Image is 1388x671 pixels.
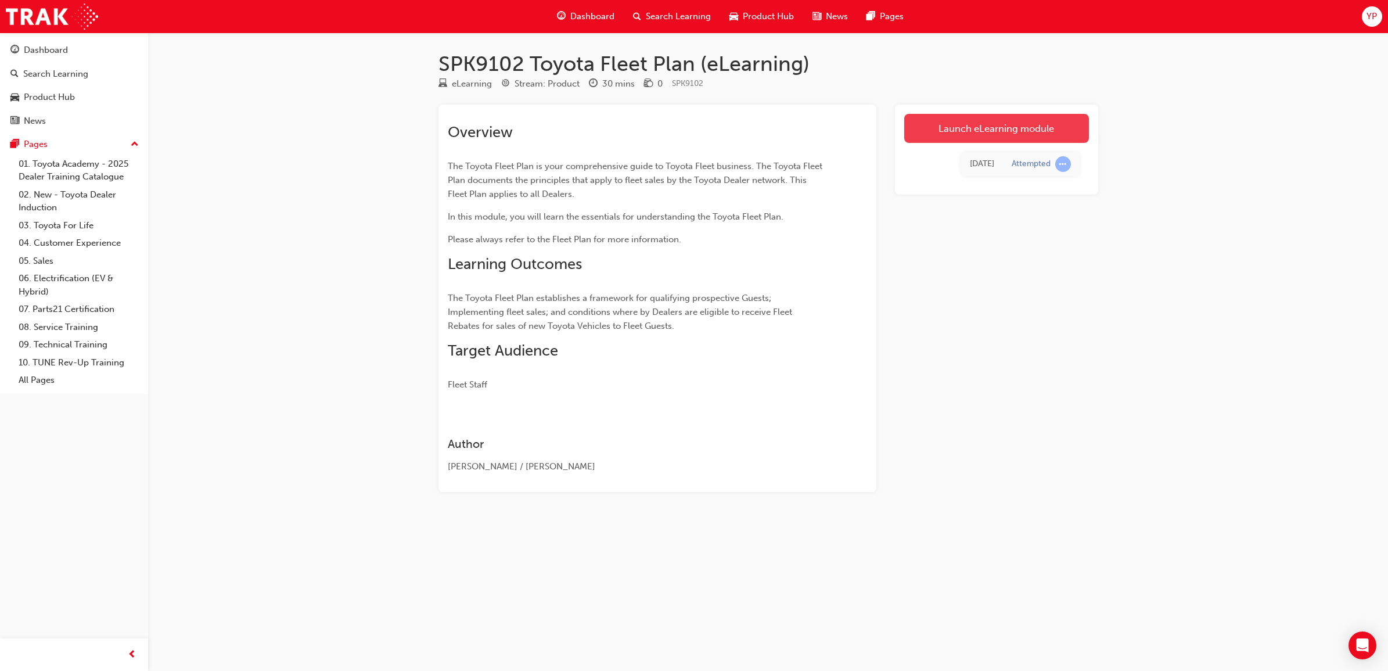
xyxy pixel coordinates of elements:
span: The Toyota Fleet Plan establishes a framework for qualifying prospective Guests; Implementing fle... [448,293,794,331]
a: 10. TUNE Rev-Up Training [14,354,143,372]
span: Dashboard [570,10,614,23]
img: Trak [6,3,98,30]
span: search-icon [10,69,19,80]
a: news-iconNews [803,5,857,28]
div: 0 [657,77,663,91]
a: pages-iconPages [857,5,913,28]
div: News [24,114,46,128]
span: guage-icon [10,45,19,56]
a: Product Hub [5,87,143,108]
span: Target Audience [448,342,558,360]
div: Search Learning [23,67,88,81]
span: The Toyota Fleet Plan is your comprehensive guide to Toyota Fleet business. The Toyota Fleet Plan... [448,161,825,199]
a: 06. Electrification (EV & Hybrid) [14,270,143,300]
span: news-icon [10,116,19,127]
span: Learning resource code [672,78,703,88]
a: News [5,110,143,132]
span: news-icon [812,9,821,24]
span: search-icon [633,9,641,24]
div: Stream [501,77,580,91]
span: Fleet Staff [448,379,487,390]
div: Mon Sep 22 2025 12:15:00 GMT+1000 (Australian Eastern Standard Time) [970,157,994,171]
span: car-icon [10,92,19,103]
span: prev-icon [128,648,136,662]
span: Learning Outcomes [448,255,582,273]
a: Dashboard [5,40,143,61]
a: 02. New - Toyota Dealer Induction [14,186,143,217]
span: clock-icon [589,79,598,89]
button: Pages [5,134,143,155]
span: guage-icon [557,9,566,24]
a: search-iconSearch Learning [624,5,720,28]
span: learningRecordVerb_ATTEMPT-icon [1055,156,1071,172]
a: guage-iconDashboard [548,5,624,28]
a: 08. Service Training [14,318,143,336]
div: Dashboard [24,44,68,57]
div: Price [644,77,663,91]
div: eLearning [452,77,492,91]
a: 09. Technical Training [14,336,143,354]
span: target-icon [501,79,510,89]
a: 07. Parts21 Certification [14,300,143,318]
a: Search Learning [5,63,143,85]
div: Type [438,77,492,91]
span: Product Hub [743,10,794,23]
a: Launch eLearning module [904,114,1089,143]
a: All Pages [14,371,143,389]
span: pages-icon [866,9,875,24]
div: [PERSON_NAME] / [PERSON_NAME] [448,460,825,473]
div: Open Intercom Messenger [1349,631,1376,659]
div: Attempted [1012,159,1051,170]
a: 04. Customer Experience [14,234,143,252]
span: In this module, you will learn the essentials for understanding the Toyota Fleet Plan. [448,211,783,222]
span: Please always refer to the Fleet Plan for more information. [448,234,681,245]
span: Overview [448,123,513,141]
a: 01. Toyota Academy - 2025 Dealer Training Catalogue [14,155,143,186]
h1: SPK9102 Toyota Fleet Plan (eLearning) [438,51,1098,77]
span: News [826,10,848,23]
div: Product Hub [24,91,75,104]
span: YP [1367,10,1377,23]
a: car-iconProduct Hub [720,5,803,28]
span: money-icon [644,79,653,89]
div: Duration [589,77,635,91]
a: 05. Sales [14,252,143,270]
span: Pages [880,10,904,23]
h3: Author [448,437,825,451]
button: YP [1362,6,1382,27]
a: 03. Toyota For Life [14,217,143,235]
span: learningResourceType_ELEARNING-icon [438,79,447,89]
span: car-icon [729,9,738,24]
div: 30 mins [602,77,635,91]
span: Search Learning [646,10,711,23]
span: up-icon [131,137,139,152]
button: DashboardSearch LearningProduct HubNews [5,37,143,134]
div: Stream: Product [515,77,580,91]
span: pages-icon [10,139,19,150]
div: Pages [24,138,48,151]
